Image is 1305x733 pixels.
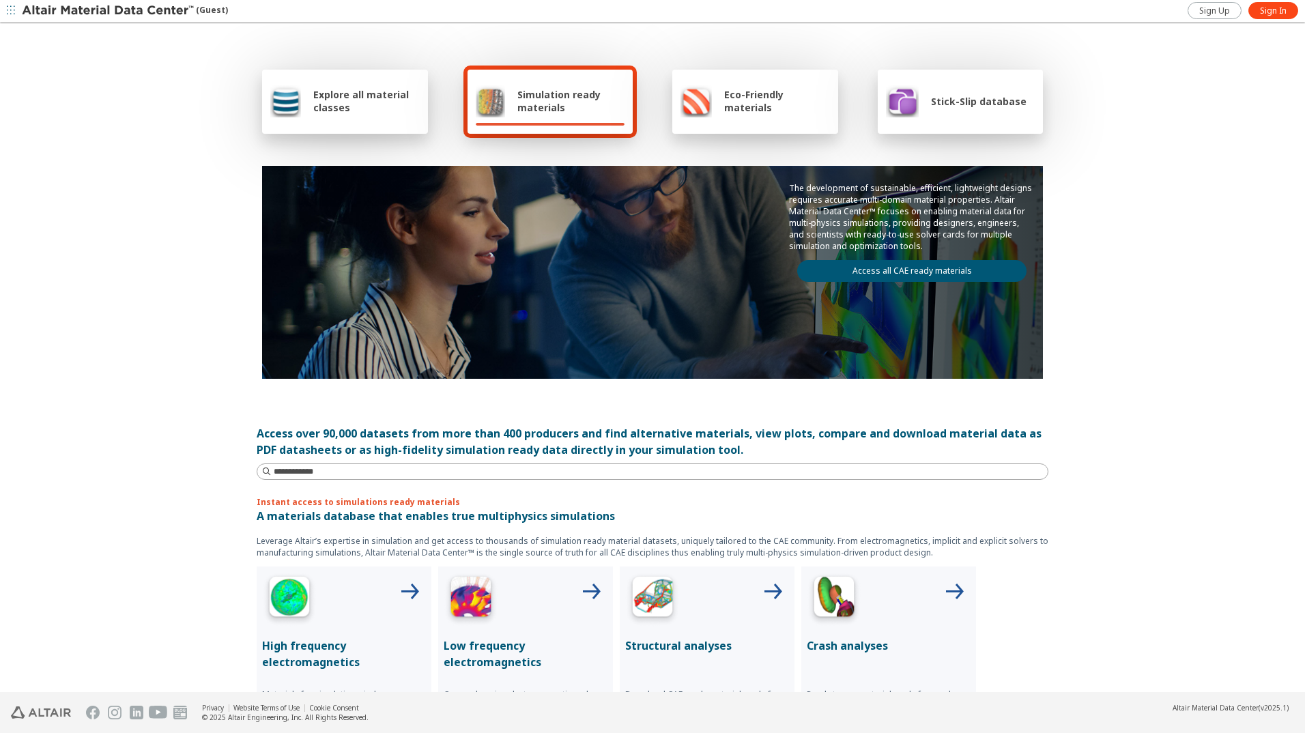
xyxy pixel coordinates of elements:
div: (v2025.1) [1173,703,1289,713]
img: Altair Material Data Center [22,4,196,18]
p: High frequency electromagnetics [262,637,426,670]
p: Crash analyses [807,637,971,654]
a: Access all CAE ready materials [797,260,1027,282]
img: Simulation ready materials [476,85,505,117]
p: A materials database that enables true multiphysics simulations [257,508,1048,524]
a: Website Terms of Use [233,703,300,713]
div: Access over 90,000 datasets from more than 400 producers and find alternative materials, view plo... [257,425,1048,458]
span: Explore all material classes [313,88,420,114]
span: Sign Up [1199,5,1230,16]
p: Ready to use material cards for crash solvers [807,689,971,711]
img: Structural Analyses Icon [625,572,680,627]
span: Simulation ready materials [517,88,625,114]
img: Altair Engineering [11,706,71,719]
img: Explore all material classes [270,85,301,117]
img: Low Frequency Icon [444,572,498,627]
img: High Frequency Icon [262,572,317,627]
a: Sign Up [1188,2,1242,19]
p: Comprehensive electromagnetic and thermal data for accurate e-Motor simulations with Altair FLUX [444,689,607,722]
span: Eco-Friendly materials [724,88,829,114]
a: Privacy [202,703,224,713]
p: Instant access to simulations ready materials [257,496,1048,508]
img: Eco-Friendly materials [680,85,712,117]
p: Download CAE ready material cards for leading simulation tools for structual analyses [625,689,789,722]
p: Materials for simulating wireless connectivity, electromagnetic compatibility, radar cross sectio... [262,689,426,722]
p: Structural analyses [625,637,789,654]
p: Low frequency electromagnetics [444,637,607,670]
span: Stick-Slip database [931,95,1027,108]
span: Sign In [1260,5,1287,16]
p: Leverage Altair’s expertise in simulation and get access to thousands of simulation ready materia... [257,535,1048,558]
a: Cookie Consent [309,703,359,713]
img: Stick-Slip database [886,85,919,117]
div: © 2025 Altair Engineering, Inc. All Rights Reserved. [202,713,369,722]
span: Altair Material Data Center [1173,703,1259,713]
div: (Guest) [22,4,228,18]
a: Sign In [1248,2,1298,19]
img: Crash Analyses Icon [807,572,861,627]
p: The development of sustainable, efficient, lightweight designs requires accurate multi-domain mat... [789,182,1035,252]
